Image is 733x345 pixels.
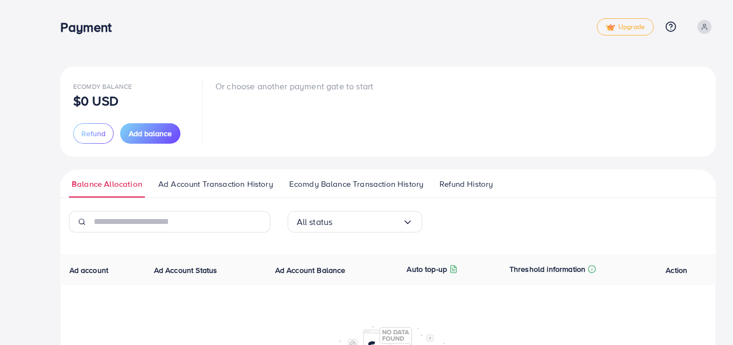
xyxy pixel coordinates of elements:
[606,23,645,31] span: Upgrade
[288,211,422,233] div: Search for option
[289,178,423,190] span: Ecomdy Balance Transaction History
[439,178,493,190] span: Refund History
[332,214,402,230] input: Search for option
[73,94,118,107] p: $0 USD
[215,80,373,93] p: Or choose another payment gate to start
[407,263,447,276] p: Auto top-up
[120,123,180,144] button: Add balance
[509,263,585,276] p: Threshold information
[597,18,654,36] a: tickUpgrade
[154,265,218,276] span: Ad Account Status
[158,178,273,190] span: Ad Account Transaction History
[73,123,114,144] button: Refund
[60,19,120,35] h3: Payment
[81,128,106,139] span: Refund
[297,214,333,230] span: All status
[72,178,142,190] span: Balance Allocation
[129,128,172,139] span: Add balance
[666,265,687,276] span: Action
[606,24,615,31] img: tick
[73,82,132,91] span: Ecomdy Balance
[275,265,346,276] span: Ad Account Balance
[69,265,109,276] span: Ad account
